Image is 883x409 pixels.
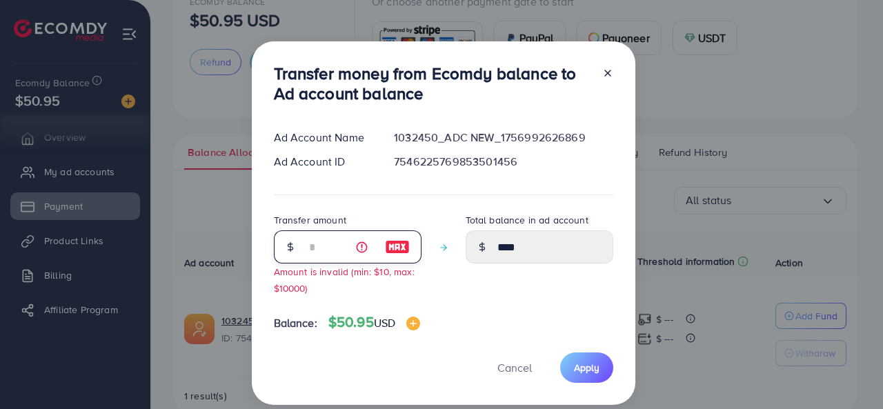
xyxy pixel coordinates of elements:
[274,265,415,294] small: Amount is invalid (min: $10, max: $10000)
[560,352,613,382] button: Apply
[466,213,588,227] label: Total balance in ad account
[274,213,346,227] label: Transfer amount
[383,130,624,146] div: 1032450_ADC NEW_1756992626869
[574,361,599,375] span: Apply
[328,314,420,331] h4: $50.95
[274,315,317,331] span: Balance:
[383,154,624,170] div: 7546225769853501456
[263,154,384,170] div: Ad Account ID
[274,63,591,103] h3: Transfer money from Ecomdy balance to Ad account balance
[374,315,395,330] span: USD
[385,239,410,255] img: image
[406,317,420,330] img: image
[824,347,873,399] iframe: Chat
[497,360,532,375] span: Cancel
[263,130,384,146] div: Ad Account Name
[480,352,549,382] button: Cancel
